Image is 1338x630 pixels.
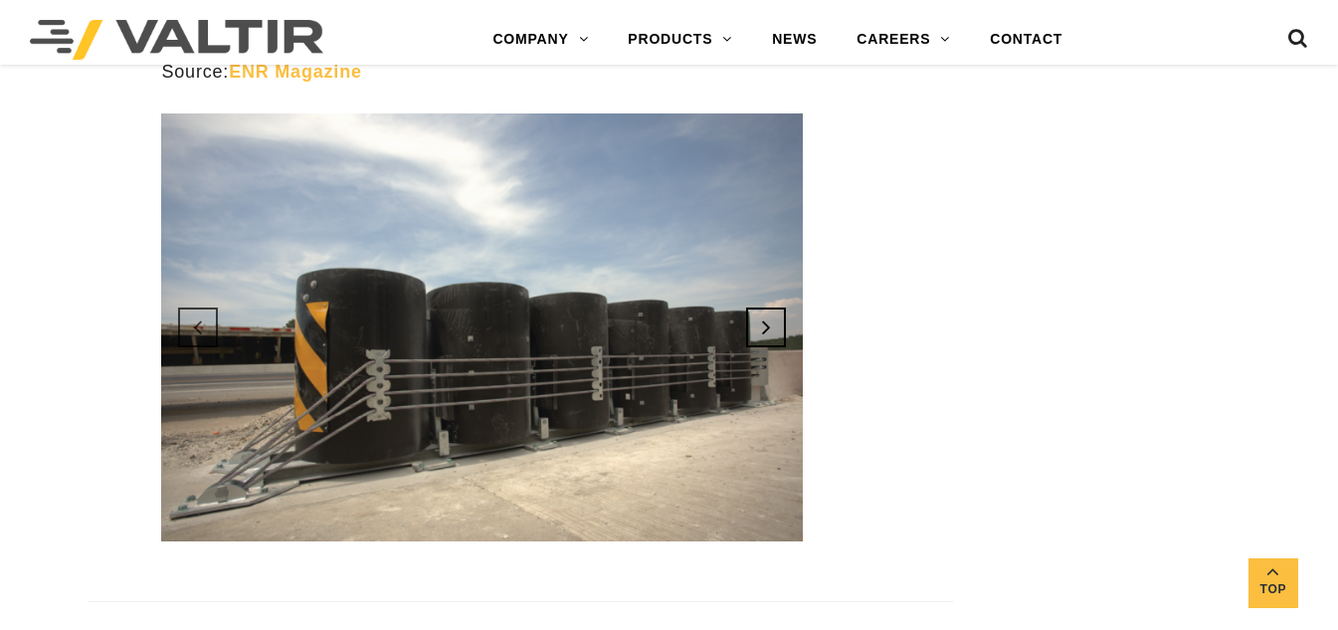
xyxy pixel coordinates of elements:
a: PRODUCTS [608,20,752,60]
a: Top [1248,558,1298,608]
span: Top [1248,578,1298,601]
a: CAREERS [837,20,970,60]
a: CONTACT [970,20,1082,60]
a: NEWS [752,20,837,60]
a: ENR Magazine [229,62,362,82]
a: Next [739,301,793,354]
p: Source: [161,61,803,84]
img: Valtir [30,20,323,60]
a: COMPANY [473,20,608,60]
a: Previous [171,301,225,354]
